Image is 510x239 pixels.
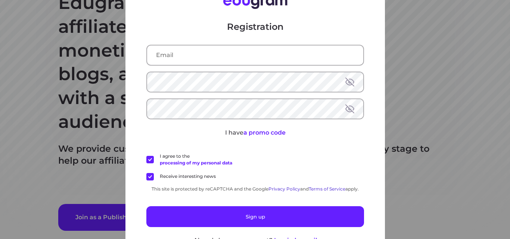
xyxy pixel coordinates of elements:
p: Registration [146,21,364,33]
p: I have [146,128,364,137]
a: Terms of Service [309,186,345,192]
input: Email [147,45,363,65]
label: Receive interesting news [146,173,216,180]
button: Sign up [146,206,364,227]
div: This site is protected by reCAPTCHA and the Google and apply. [146,186,364,192]
a: processing of my personal data [160,160,232,166]
label: I agree to the [146,153,232,166]
span: a promo code [243,129,285,136]
a: Privacy Policy [268,186,300,192]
